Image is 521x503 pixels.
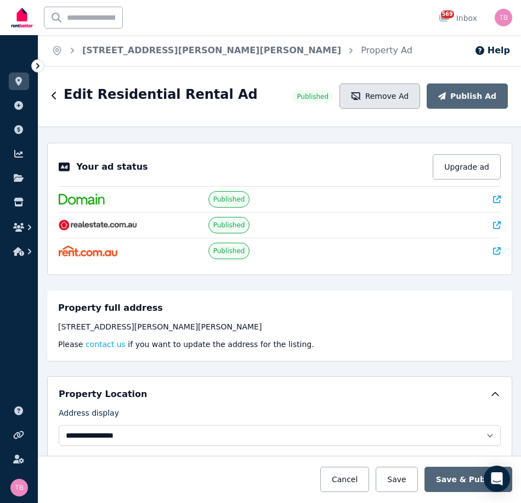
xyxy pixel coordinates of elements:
[495,9,512,26] img: Tracy Barrett
[424,467,512,492] button: Save & Publish
[82,45,341,55] a: [STREET_ADDRESS][PERSON_NAME][PERSON_NAME]
[86,339,126,350] button: contact us
[297,92,329,101] span: Published
[433,154,501,180] button: Upgrade ad
[320,467,369,492] button: Cancel
[59,220,137,231] img: RealEstate.com.au
[59,245,117,256] img: Rent.com.au
[38,35,426,66] nav: Breadcrumb
[376,467,417,492] button: Save
[439,13,477,24] div: Inbox
[484,466,510,492] div: Open Intercom Messenger
[361,45,412,55] a: Property Ad
[474,44,510,57] button: Help
[59,194,105,205] img: Domain.com.au
[441,10,454,18] span: 569
[76,160,148,174] p: Your ad status
[64,86,258,103] h1: Edit Residential Rental Ad
[58,339,501,350] p: Please if you want to update the address for the listing.
[9,4,35,31] img: RentBetter
[58,321,501,332] div: [STREET_ADDRESS][PERSON_NAME][PERSON_NAME]
[59,388,147,401] h5: Property Location
[59,407,119,423] label: Address display
[213,247,245,255] span: Published
[10,479,28,496] img: Tracy Barrett
[213,195,245,204] span: Published
[58,301,163,315] h5: Property full address
[427,83,508,109] button: Publish Ad
[339,83,420,109] button: Remove Ad
[213,221,245,230] span: Published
